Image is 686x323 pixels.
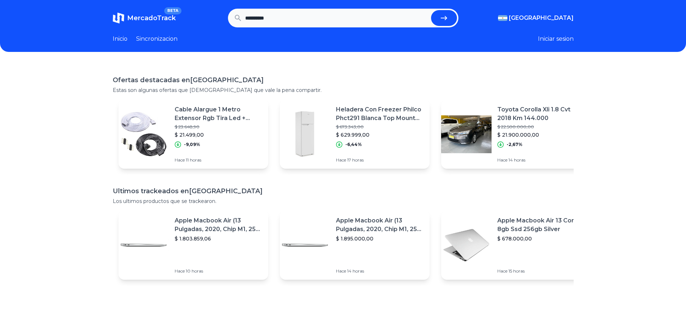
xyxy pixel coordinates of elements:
p: Apple Macbook Air (13 Pulgadas, 2020, Chip M1, 256 Gb De Ssd, 8 Gb De Ram) - Plata [336,216,424,234]
p: -9,09% [184,142,200,147]
a: Sincronizacion [136,35,178,43]
img: Featured image [441,109,492,159]
p: -2,67% [507,142,523,147]
p: Hace 17 horas [336,157,424,163]
p: Apple Macbook Air (13 Pulgadas, 2020, Chip M1, 256 Gb De Ssd, 8 Gb De Ram) - Plata [175,216,263,234]
p: -6,44% [345,142,362,147]
button: [GEOGRAPHIC_DATA] [498,14,574,22]
span: [GEOGRAPHIC_DATA] [509,14,574,22]
p: Heladera Con Freezer Philco Phct291 Blanca Top Mount Cíclica [336,105,424,123]
img: Argentina [498,15,507,21]
p: $ 629.999,00 [336,131,424,138]
a: MercadoTrackBETA [113,12,176,24]
p: Hace 14 horas [497,157,585,163]
p: Estas son algunas ofertas que [DEMOGRAPHIC_DATA] que vale la pena compartir. [113,87,574,94]
p: $ 21.499,00 [175,131,263,138]
p: Hace 10 horas [175,268,263,274]
span: BETA [164,7,181,14]
a: Featured imageApple Macbook Air (13 Pulgadas, 2020, Chip M1, 256 Gb De Ssd, 8 Gb De Ram) - Plata$... [118,211,268,280]
a: Featured imageCable Alargue 1 Metro Extensor Rgb Tira Led + Fichas 4 Pines$ 23.648,90$ 21.499,00-... [118,99,268,169]
a: Featured imageApple Macbook Air (13 Pulgadas, 2020, Chip M1, 256 Gb De Ssd, 8 Gb De Ram) - Plata$... [280,211,430,280]
h1: Ultimos trackeados en [GEOGRAPHIC_DATA] [113,186,574,196]
p: $ 678.000,00 [497,235,585,242]
img: Featured image [441,220,492,270]
p: $ 1.803.859,06 [175,235,263,242]
p: Toyota Corolla Xli 1.8 Cvt 2018 Km 144.000 [497,105,585,123]
a: Featured imageHeladera Con Freezer Philco Phct291 Blanca Top Mount Cíclica$ 673.343,00$ 629.999,0... [280,99,430,169]
span: MercadoTrack [127,14,176,22]
button: Iniciar sesion [538,35,574,43]
a: Featured imageToyota Corolla Xli 1.8 Cvt 2018 Km 144.000$ 22.500.000,00$ 21.900.000,00-2,67%Hace ... [441,99,591,169]
a: Inicio [113,35,127,43]
p: Hace 11 horas [175,157,263,163]
p: Cable Alargue 1 Metro Extensor Rgb Tira Led + Fichas 4 Pines [175,105,263,123]
p: Los ultimos productos que se trackearon. [113,198,574,205]
h1: Ofertas destacadas en [GEOGRAPHIC_DATA] [113,75,574,85]
p: $ 21.900.000,00 [497,131,585,138]
img: Featured image [118,109,169,159]
p: Hace 15 horas [497,268,585,274]
p: $ 23.648,90 [175,124,263,130]
img: MercadoTrack [113,12,124,24]
p: Apple Macbook Air 13 Core I5 8gb Ssd 256gb Silver [497,216,585,234]
img: Featured image [280,220,330,270]
p: Hace 14 horas [336,268,424,274]
p: $ 22.500.000,00 [497,124,585,130]
p: $ 673.343,00 [336,124,424,130]
a: Featured imageApple Macbook Air 13 Core I5 8gb Ssd 256gb Silver$ 678.000,00Hace 15 horas [441,211,591,280]
p: $ 1.895.000,00 [336,235,424,242]
img: Featured image [118,220,169,270]
img: Featured image [280,109,330,159]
